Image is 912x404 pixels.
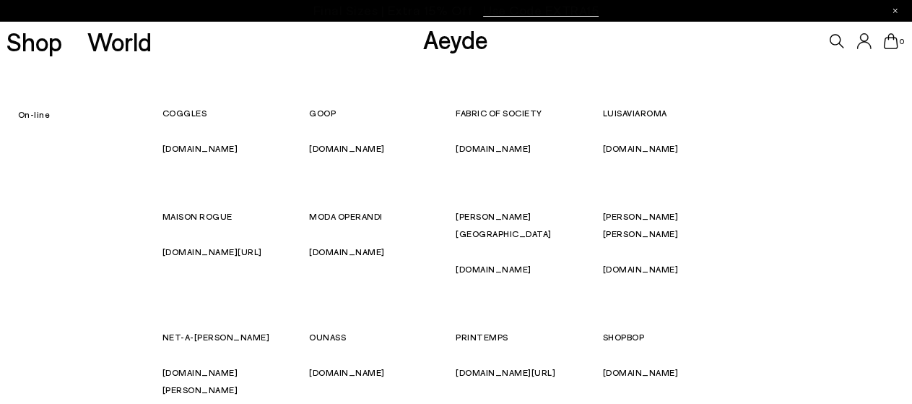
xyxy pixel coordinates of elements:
a: [DOMAIN_NAME] [456,143,532,153]
a: 0 [884,33,898,49]
a: [DOMAIN_NAME] [309,143,385,153]
a: [DOMAIN_NAME] [603,264,679,274]
font: MODA OPERANDI [309,211,383,221]
a: [DOMAIN_NAME] [603,367,679,377]
font: Shop [6,26,62,56]
font: OUNASS [309,332,346,342]
font: COGGLES [162,108,207,118]
font: Final Sizes | Extra 15% Off [313,2,473,18]
a: [DOMAIN_NAME] [309,246,385,257]
font: GOOP [309,108,336,118]
span: Navigate to /collections/ss25-final-sizes [483,4,599,17]
font: PRINTEMPS [456,332,509,342]
font: SHOPBOP [603,332,645,342]
font: World [87,26,152,56]
font: FABRIC OF SOCIETY [456,108,543,118]
a: Shop [6,29,62,54]
font: On-line [18,109,51,119]
a: [DOMAIN_NAME][URL] [162,246,262,257]
a: World [87,29,152,54]
font: MAISON ROGUE [162,211,233,221]
a: [DOMAIN_NAME][PERSON_NAME] [162,367,238,395]
font: LUISAVIAROMA [603,108,667,118]
a: [DOMAIN_NAME] [162,143,238,153]
a: [DOMAIN_NAME] [603,143,679,153]
font: [PERSON_NAME] [PERSON_NAME] [603,211,679,238]
font: NET-A-[PERSON_NAME] [162,332,270,342]
font: 0 [900,37,904,46]
a: [DOMAIN_NAME][URL] [456,367,556,377]
font: Use Code EXTRA15 [483,2,599,18]
a: [DOMAIN_NAME] [456,264,532,274]
a: Aeyde [424,24,489,54]
font: [PERSON_NAME][GEOGRAPHIC_DATA] [456,211,552,238]
a: [DOMAIN_NAME] [309,367,385,377]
